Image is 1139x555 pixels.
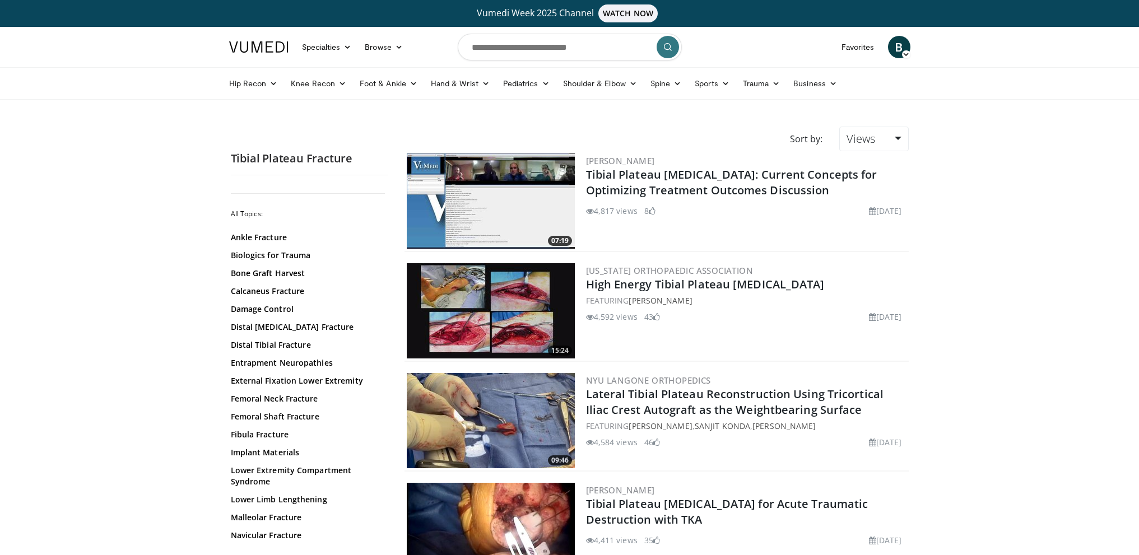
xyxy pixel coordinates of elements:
span: WATCH NOW [598,4,658,22]
li: 43 [644,311,660,323]
a: High Energy Tibial Plateau [MEDICAL_DATA] [586,277,825,292]
li: 4,584 views [586,436,638,448]
span: 07:19 [548,236,572,246]
a: Foot & Ankle [353,72,424,95]
a: Vumedi Week 2025 ChannelWATCH NOW [231,4,909,22]
a: [PERSON_NAME] [629,295,692,306]
a: Ankle Fracture [231,232,382,243]
a: Femoral Neck Fracture [231,393,382,404]
a: Trauma [736,72,787,95]
li: [DATE] [869,311,902,323]
a: Tibial Plateau [MEDICAL_DATA] for Acute Traumatic Destruction with TKA [586,496,868,527]
a: Sports [688,72,736,95]
img: VuMedi Logo [229,41,289,53]
a: Sanjit Konda [695,421,750,431]
a: [US_STATE] Orthopaedic Association [586,265,754,276]
li: 4,817 views [586,205,638,217]
a: 09:46 [407,373,575,468]
div: Sort by: [782,127,831,151]
a: Implant Materials [231,447,382,458]
img: b7f9c9a3-89e6-4c6a-b643-d2f3824996f3.300x170_q85_crop-smart_upscale.jpg [407,263,575,358]
h2: All Topics: [231,209,385,218]
a: [PERSON_NAME] [629,421,692,431]
input: Search topics, interventions [458,34,682,60]
a: Pediatrics [496,72,556,95]
li: [DATE] [869,205,902,217]
a: Entrapment Neuropathies [231,357,382,369]
a: Navicular Fracture [231,530,382,541]
a: Hand & Wrist [424,72,496,95]
a: Views [839,127,908,151]
a: External Fixation Lower Extremity [231,375,382,386]
a: Knee Recon [284,72,353,95]
a: Hip Recon [222,72,285,95]
a: Shoulder & Elbow [556,72,644,95]
li: [DATE] [869,436,902,448]
a: B [888,36,910,58]
a: 07:19 [407,153,575,249]
div: FEATURING , , [586,420,906,432]
a: Bone Graft Harvest [231,268,382,279]
a: Specialties [295,36,359,58]
a: NYU Langone Orthopedics [586,375,711,386]
a: Fibula Fracture [231,429,382,440]
a: Lower Extremity Compartment Syndrome [231,465,382,487]
li: 4,411 views [586,534,638,546]
a: [PERSON_NAME] [586,155,655,166]
a: [PERSON_NAME] [586,484,655,496]
span: 09:46 [548,455,572,465]
span: 15:24 [548,346,572,356]
li: 4,592 views [586,311,638,323]
h2: Tibial Plateau Fracture [231,151,388,166]
a: Lower Limb Lengthening [231,494,382,505]
a: Malleolar Fracture [231,512,382,523]
a: Calcaneus Fracture [231,286,382,297]
span: Views [847,131,875,146]
li: 46 [644,436,660,448]
li: 35 [644,534,660,546]
img: 2069c095-ac7b-4d57-a482-54da550cf266.300x170_q85_crop-smart_upscale.jpg [407,373,575,468]
a: [PERSON_NAME] [752,421,816,431]
a: Tibial Plateau [MEDICAL_DATA]: Current Concepts for Optimizing Treatment Outcomes Discussion [586,167,877,198]
a: Business [787,72,844,95]
a: Browse [358,36,410,58]
a: Distal Tibial Fracture [231,339,382,351]
a: Femoral Shaft Fracture [231,411,382,422]
a: Distal [MEDICAL_DATA] Fracture [231,321,382,333]
img: fylOjp5pkC-GA4Zn4xMDoxOjB1O8AjAz.300x170_q85_crop-smart_upscale.jpg [407,153,575,249]
li: 8 [644,205,655,217]
a: 15:24 [407,263,575,358]
li: [DATE] [869,534,902,546]
a: Damage Control [231,304,382,315]
a: Lateral Tibial Plateau Reconstruction Using Tricortical Iliac Crest Autograft as the Weightbearin... [586,386,884,417]
a: Spine [644,72,688,95]
div: FEATURING [586,295,906,306]
a: Biologics for Trauma [231,250,382,261]
a: Favorites [835,36,881,58]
